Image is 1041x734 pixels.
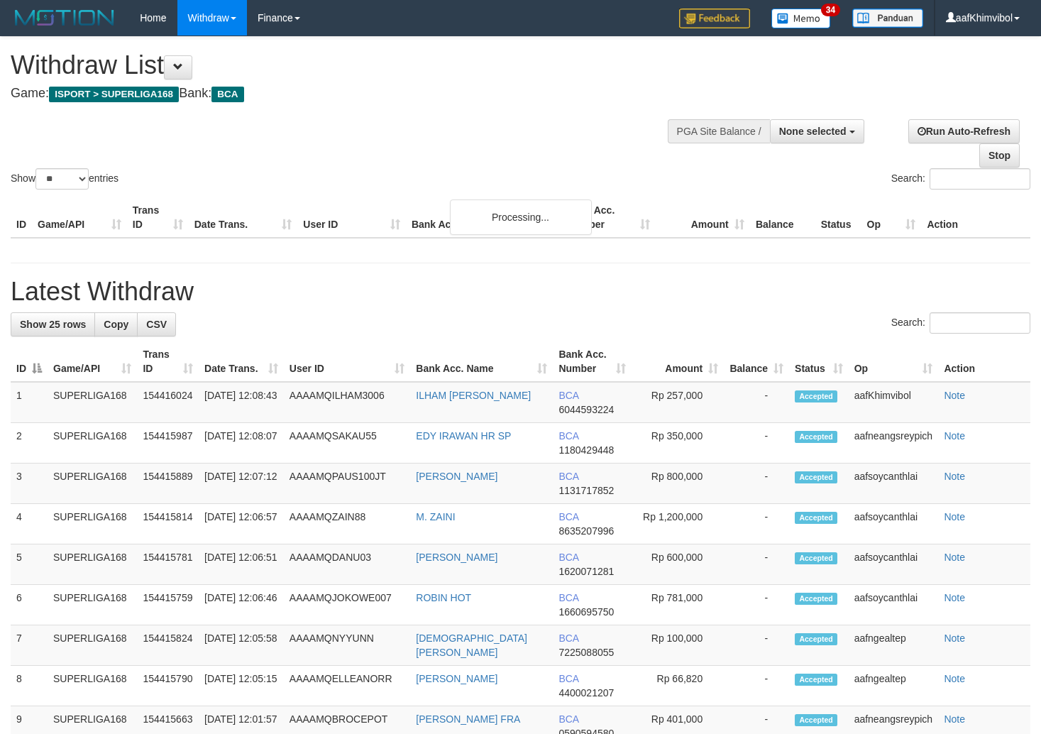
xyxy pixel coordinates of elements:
[795,431,837,443] span: Accepted
[849,341,939,382] th: Op: activate to sort column ascending
[11,51,680,80] h1: Withdraw List
[284,625,410,666] td: AAAAMQNYYUNN
[416,511,455,522] a: M. ZAINI
[416,632,527,658] a: [DEMOGRAPHIC_DATA][PERSON_NAME]
[849,504,939,544] td: aafsoycanthlai
[632,341,724,382] th: Amount: activate to sort column ascending
[632,666,724,706] td: Rp 66,820
[199,504,284,544] td: [DATE] 12:06:57
[849,666,939,706] td: aafngealtep
[137,666,199,706] td: 154415790
[11,464,48,504] td: 3
[137,312,176,336] a: CSV
[795,714,837,726] span: Accepted
[558,390,578,401] span: BCA
[416,552,497,563] a: [PERSON_NAME]
[199,423,284,464] td: [DATE] 12:08:07
[770,119,864,143] button: None selected
[284,585,410,625] td: AAAAMQJOKOWE007
[558,471,578,482] span: BCA
[558,632,578,644] span: BCA
[724,544,789,585] td: -
[284,544,410,585] td: AAAAMQDANU03
[815,197,861,238] th: Status
[35,168,89,190] select: Showentries
[11,382,48,423] td: 1
[779,126,847,137] span: None selected
[921,197,1030,238] th: Action
[944,713,965,725] a: Note
[789,341,849,382] th: Status: activate to sort column ascending
[930,168,1030,190] input: Search:
[11,278,1030,306] h1: Latest Withdraw
[861,197,922,238] th: Op
[558,444,614,456] span: Copy 1180429448 to clipboard
[679,9,750,28] img: Feedback.jpg
[199,341,284,382] th: Date Trans.: activate to sort column ascending
[104,319,128,330] span: Copy
[558,592,578,603] span: BCA
[558,485,614,496] span: Copy 1131717852 to clipboard
[558,511,578,522] span: BCA
[48,666,137,706] td: SUPERLIGA168
[944,511,965,522] a: Note
[795,512,837,524] span: Accepted
[558,404,614,415] span: Copy 6044593224 to clipboard
[558,647,614,658] span: Copy 7225088055 to clipboard
[416,430,511,442] a: EDY IRAWAN HR SP
[406,197,561,238] th: Bank Acc. Name
[795,471,837,483] span: Accepted
[137,423,199,464] td: 154415987
[944,552,965,563] a: Note
[416,390,531,401] a: ILHAM [PERSON_NAME]
[48,341,137,382] th: Game/API: activate to sort column ascending
[11,87,680,101] h4: Game: Bank:
[127,197,189,238] th: Trans ID
[146,319,167,330] span: CSV
[724,504,789,544] td: -
[849,382,939,423] td: aafKhimvibol
[979,143,1020,168] a: Stop
[211,87,243,102] span: BCA
[11,423,48,464] td: 2
[944,632,965,644] a: Note
[944,471,965,482] a: Note
[849,585,939,625] td: aafsoycanthlai
[416,471,497,482] a: [PERSON_NAME]
[771,9,831,28] img: Button%20Memo.svg
[199,382,284,423] td: [DATE] 12:08:43
[284,464,410,504] td: AAAAMQPAUS100JT
[849,423,939,464] td: aafneangsreypich
[11,625,48,666] td: 7
[11,585,48,625] td: 6
[632,504,724,544] td: Rp 1,200,000
[137,341,199,382] th: Trans ID: activate to sort column ascending
[849,544,939,585] td: aafsoycanthlai
[94,312,138,336] a: Copy
[849,625,939,666] td: aafngealtep
[410,341,553,382] th: Bank Acc. Name: activate to sort column ascending
[944,390,965,401] a: Note
[821,4,840,16] span: 34
[11,504,48,544] td: 4
[284,504,410,544] td: AAAAMQZAIN88
[48,544,137,585] td: SUPERLIGA168
[944,592,965,603] a: Note
[416,673,497,684] a: [PERSON_NAME]
[724,341,789,382] th: Balance: activate to sort column ascending
[750,197,815,238] th: Balance
[48,625,137,666] td: SUPERLIGA168
[795,633,837,645] span: Accepted
[930,312,1030,334] input: Search:
[558,713,578,725] span: BCA
[48,585,137,625] td: SUPERLIGA168
[891,168,1030,190] label: Search:
[656,197,750,238] th: Amount
[632,585,724,625] td: Rp 781,000
[11,544,48,585] td: 5
[297,197,406,238] th: User ID
[632,544,724,585] td: Rp 600,000
[48,504,137,544] td: SUPERLIGA168
[558,552,578,563] span: BCA
[795,552,837,564] span: Accepted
